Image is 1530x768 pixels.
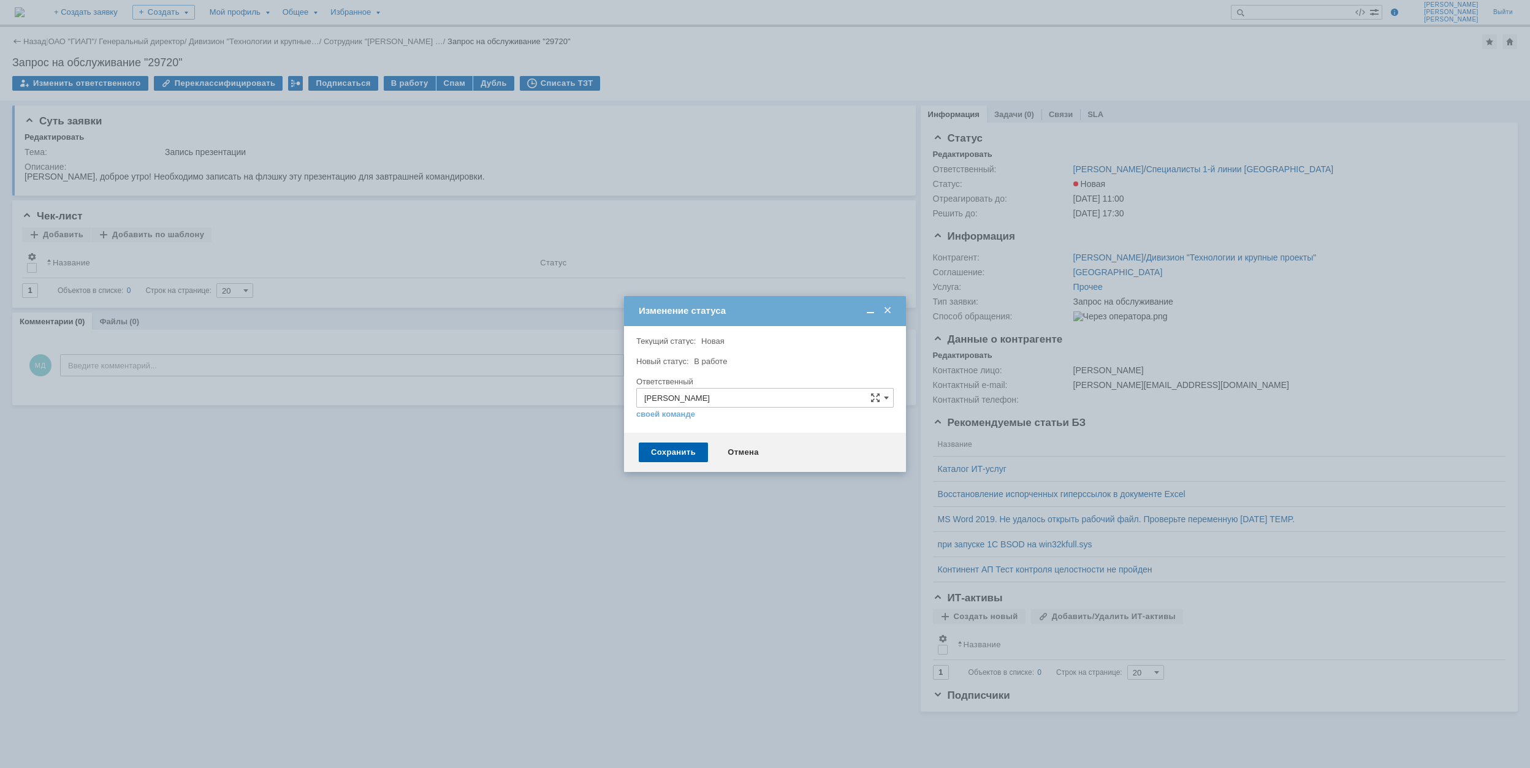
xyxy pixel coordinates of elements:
[701,336,725,346] span: Новая
[870,393,880,403] span: Сложная форма
[636,409,695,419] a: своей команде
[639,305,894,316] div: Изменение статуса
[694,357,727,366] span: В работе
[636,378,891,386] div: Ответственный
[636,357,689,366] label: Новый статус:
[881,305,894,316] span: Закрыть
[864,305,877,316] span: Свернуть (Ctrl + M)
[636,336,696,346] label: Текущий статус:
